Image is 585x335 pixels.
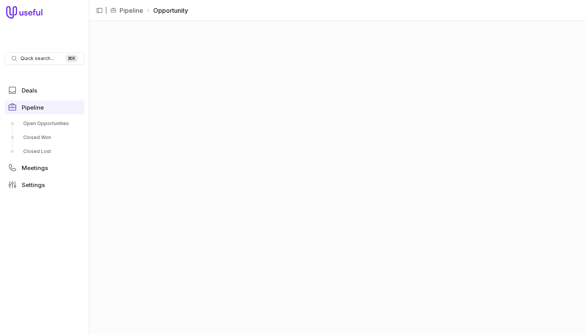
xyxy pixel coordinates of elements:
[5,145,84,158] a: Closed Lost
[65,55,78,62] kbd: ⌘ K
[22,165,48,171] span: Meetings
[5,178,84,192] a: Settings
[22,88,37,93] span: Deals
[5,117,84,130] a: Open Opportunities
[105,6,107,15] span: |
[21,55,54,62] span: Quick search...
[5,161,84,175] a: Meetings
[5,131,84,144] a: Closed Won
[120,6,143,15] a: Pipeline
[5,100,84,114] a: Pipeline
[5,83,84,97] a: Deals
[146,6,188,15] li: Opportunity
[22,105,44,110] span: Pipeline
[94,5,105,16] button: Collapse sidebar
[22,182,45,188] span: Settings
[5,117,84,158] div: Pipeline submenu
